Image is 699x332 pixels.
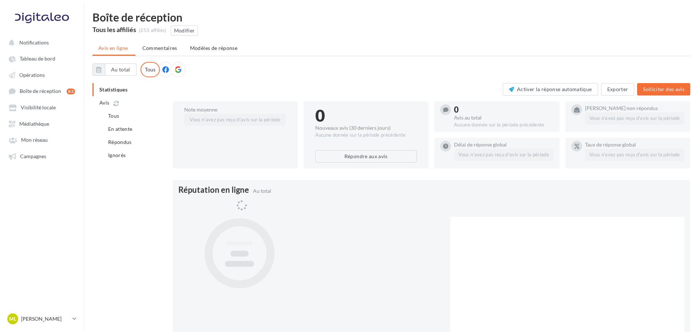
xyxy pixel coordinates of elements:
button: Modifier [171,26,198,36]
button: Activer la réponse automatique [503,83,598,95]
div: Taux de réponse global [585,142,685,147]
div: 0 [454,106,554,114]
button: Exporter [601,83,635,95]
p: [PERSON_NAME] [21,315,70,323]
button: Au total [105,63,137,76]
button: Au total [92,63,137,76]
button: Répondre aux avis [315,150,417,163]
span: Mon réseau [21,137,48,143]
a: Campagnes [4,149,79,163]
span: En attente [108,126,133,132]
div: Avis au total [454,115,554,120]
div: Boîte de réception [92,12,690,23]
span: ML [9,315,16,323]
span: Au total [253,188,271,194]
span: Ignorés [108,152,126,158]
a: ML [PERSON_NAME] [6,312,78,326]
div: 0 [315,107,417,124]
span: Médiathèque [19,121,49,127]
span: Opérations [19,72,45,78]
span: Notifications [19,39,49,46]
div: (253 affiliés) [139,27,167,34]
span: Modèles de réponse [190,45,237,51]
a: Mon réseau [4,133,79,146]
div: Aucune donnée sur la période précédente [315,132,417,138]
span: Boîte de réception [20,88,61,94]
a: Tableau de bord [4,52,79,65]
div: Nouveaux avis (30 derniers jours) [315,125,417,130]
p: Vous n'avez pas reçu d'avis sur la période [585,112,685,125]
div: 83 [67,89,75,94]
button: Solliciter des avis [637,83,690,95]
span: Commentaires [142,45,177,51]
a: Visibilité locale [4,101,79,114]
div: Tous les affiliés [92,26,136,33]
p: Vous n'avez pas reçu d'avis sur la période [184,114,286,126]
span: Avis [99,99,109,106]
div: [PERSON_NAME] non répondus [585,106,685,111]
div: Note moyenne [184,107,286,112]
a: Médiathèque [4,117,79,130]
div: Tous [141,62,160,77]
span: Répondus [108,139,132,145]
div: Aucune donnée sur la période précédente [454,122,554,128]
span: Visibilité locale [21,105,56,111]
span: Réputation en ligne [178,186,249,194]
span: Tous [108,113,119,119]
button: Notifications [4,36,76,49]
a: Opérations [4,68,79,81]
p: Vous n'avez pas reçu d'avis sur la période [454,149,554,161]
span: Campagnes [20,153,46,159]
span: Tableau de bord [20,56,55,62]
div: Délai de réponse global [454,142,554,147]
a: Boîte de réception 83 [4,84,79,98]
p: Vous n'avez pas reçu d'avis sur la période [585,149,685,161]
